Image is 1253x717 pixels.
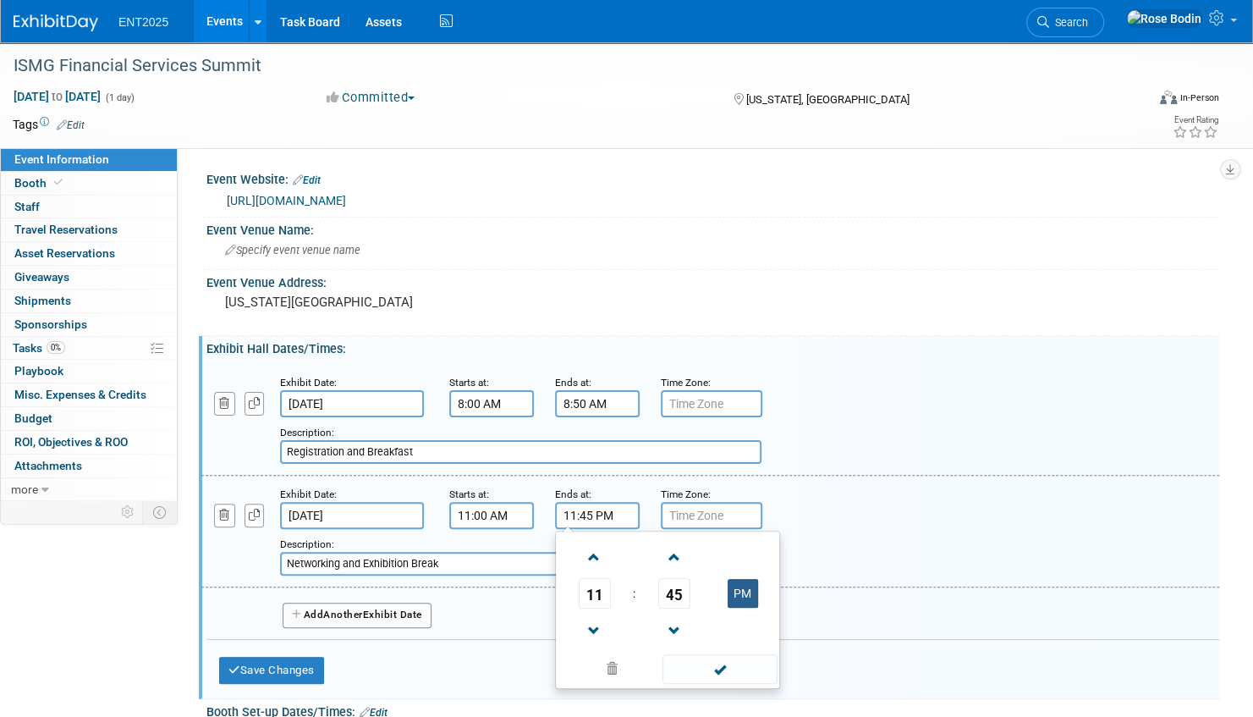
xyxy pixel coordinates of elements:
[219,657,324,684] button: Save Changes
[1,455,177,477] a: Attachments
[662,659,778,682] a: Done
[280,488,337,500] small: Exhibit Date:
[555,488,591,500] small: Ends at:
[1,383,177,406] a: Misc. Expenses & Credits
[206,218,1219,239] div: Event Venue Name:
[14,14,98,31] img: ExhibitDay
[321,89,421,107] button: Committed
[113,501,143,523] td: Personalize Event Tab Strip
[280,552,761,576] input: Description
[1179,91,1219,104] div: In-Person
[658,535,690,578] a: Increment Minute
[227,194,346,207] a: [URL][DOMAIN_NAME]
[1049,16,1088,29] span: Search
[1,431,177,454] a: ROI, Objectives & ROO
[280,440,761,464] input: Description
[728,579,758,608] button: PM
[1126,9,1202,28] img: Rose Bodin
[449,488,489,500] small: Starts at:
[745,93,909,106] span: [US_STATE], [GEOGRAPHIC_DATA]
[449,390,534,417] input: Start Time
[280,502,424,529] input: Date
[280,377,337,389] small: Exhibit Date:
[579,609,611,652] a: Decrement Hour
[1,242,177,265] a: Asset Reservations
[143,501,178,523] td: Toggle Event Tabs
[8,51,1117,81] div: ISMG Financial Services Summit
[1,478,177,501] a: more
[1,290,177,312] a: Shipments
[14,176,66,190] span: Booth
[661,377,711,389] small: Time Zone:
[14,411,52,425] span: Budget
[206,167,1219,189] div: Event Website:
[49,90,65,103] span: to
[206,270,1219,291] div: Event Venue Address:
[11,483,38,496] span: more
[579,535,611,578] a: Increment Hour
[559,658,664,681] a: Clear selection
[14,223,118,236] span: Travel Reservations
[206,336,1219,357] div: Exhibit Hall Dates/Times:
[13,341,65,355] span: Tasks
[280,427,334,438] small: Description:
[1160,91,1177,104] img: Format-Inperson.png
[14,388,146,401] span: Misc. Expenses & Credits
[118,15,168,29] span: ENT2025
[14,364,63,378] span: Playbook
[658,609,690,652] a: Decrement Minute
[14,435,128,449] span: ROI, Objectives & ROO
[14,294,71,307] span: Shipments
[225,295,610,310] pre: [US_STATE][GEOGRAPHIC_DATA]
[280,538,334,550] small: Description:
[1,266,177,289] a: Giveaways
[280,390,424,417] input: Date
[661,488,711,500] small: Time Zone:
[449,377,489,389] small: Starts at:
[54,178,63,187] i: Booth reservation complete
[658,578,690,609] span: Pick Minute
[629,578,639,609] td: :
[1039,88,1219,113] div: Event Format
[555,390,640,417] input: End Time
[293,174,321,186] a: Edit
[14,459,82,472] span: Attachments
[1,172,177,195] a: Booth
[1,360,177,383] a: Playbook
[323,609,363,620] span: Another
[1,148,177,171] a: Event Information
[1,313,177,336] a: Sponsorships
[225,244,360,256] span: Specify event venue name
[1,407,177,430] a: Budget
[14,246,115,260] span: Asset Reservations
[555,502,640,529] input: End Time
[13,116,85,133] td: Tags
[661,390,762,417] input: Time Zone
[104,92,135,103] span: (1 day)
[13,89,102,104] span: [DATE] [DATE]
[14,152,109,166] span: Event Information
[283,603,431,628] button: AddAnotherExhibit Date
[1173,116,1218,124] div: Event Rating
[14,317,87,331] span: Sponsorships
[1,218,177,241] a: Travel Reservations
[47,341,65,354] span: 0%
[14,200,40,213] span: Staff
[1026,8,1104,37] a: Search
[14,270,69,284] span: Giveaways
[57,119,85,131] a: Edit
[1,337,177,360] a: Tasks0%
[661,502,762,529] input: Time Zone
[449,502,534,529] input: Start Time
[1,196,177,218] a: Staff
[555,377,591,389] small: Ends at:
[579,578,611,609] span: Pick Hour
